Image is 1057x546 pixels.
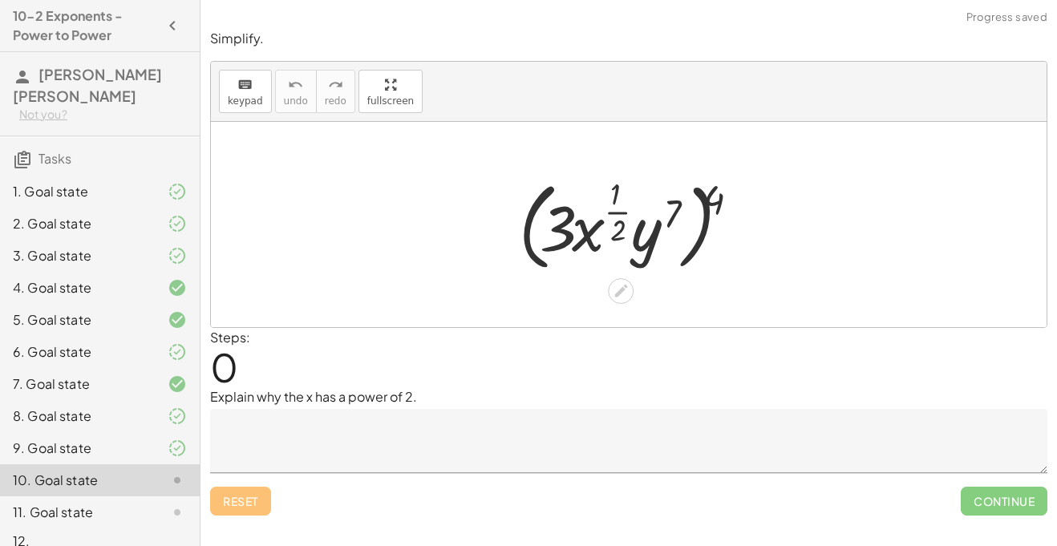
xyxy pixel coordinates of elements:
[237,75,253,95] i: keyboard
[13,6,158,45] h4: 10-2 Exponents - Power to Power
[168,278,187,297] i: Task finished and correct.
[219,70,272,113] button: keyboardkeypad
[168,182,187,201] i: Task finished and part of it marked as correct.
[38,150,71,167] span: Tasks
[284,95,308,107] span: undo
[13,182,142,201] div: 1. Goal state
[19,107,187,123] div: Not you?
[608,278,634,304] div: Edit math
[13,374,142,394] div: 7. Goal state
[13,471,142,490] div: 10. Goal state
[13,310,142,330] div: 5. Goal state
[13,65,162,105] span: [PERSON_NAME] [PERSON_NAME]
[13,406,142,426] div: 8. Goal state
[316,70,355,113] button: redoredo
[13,503,142,522] div: 11. Goal state
[13,439,142,458] div: 9. Goal state
[168,471,187,490] i: Task not started.
[168,406,187,426] i: Task finished and part of it marked as correct.
[168,342,187,362] i: Task finished and part of it marked as correct.
[168,214,187,233] i: Task finished and part of it marked as correct.
[210,30,1047,48] p: Simplify.
[325,95,346,107] span: redo
[288,75,303,95] i: undo
[358,70,423,113] button: fullscreen
[168,310,187,330] i: Task finished and correct.
[228,95,263,107] span: keypad
[13,278,142,297] div: 4. Goal state
[13,214,142,233] div: 2. Goal state
[328,75,343,95] i: redo
[367,95,414,107] span: fullscreen
[966,10,1047,26] span: Progress saved
[168,374,187,394] i: Task finished and correct.
[168,246,187,265] i: Task finished and part of it marked as correct.
[210,387,1047,406] p: Explain why the x has a power of 2.
[168,503,187,522] i: Task not started.
[13,246,142,265] div: 3. Goal state
[168,439,187,458] i: Task finished and part of it marked as correct.
[13,342,142,362] div: 6. Goal state
[210,329,250,346] label: Steps:
[275,70,317,113] button: undoundo
[210,342,238,391] span: 0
